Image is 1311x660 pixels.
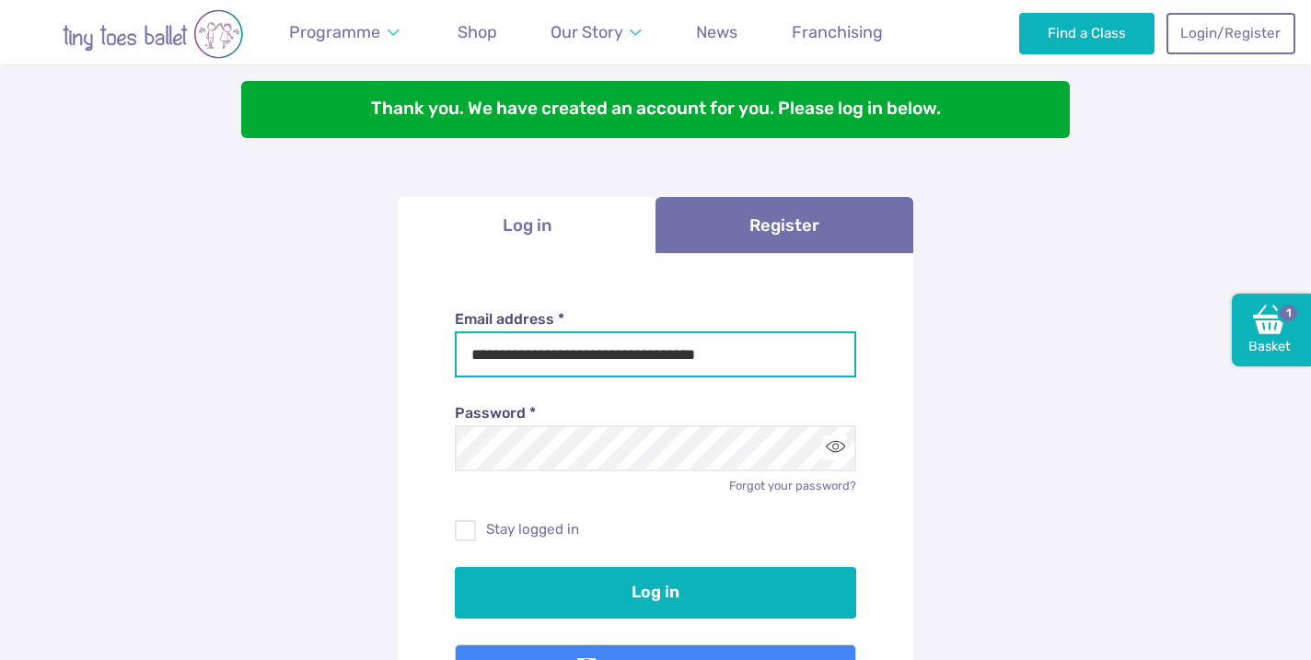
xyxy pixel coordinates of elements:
div: Thank you. We have created an account for you. Please log in below. [241,81,1070,138]
span: Franchising [792,22,883,41]
a: Forgot your password? [729,479,856,492]
label: Email address * [455,309,857,330]
img: tiny toes ballet [24,9,282,59]
a: Franchising [783,12,891,53]
span: Our Story [551,22,623,41]
span: News [696,22,737,41]
a: Register [655,197,913,253]
a: Login/Register [1166,13,1295,53]
span: 1 [1277,302,1299,324]
a: Basket1 [1232,294,1311,367]
button: Toggle password visibility [823,435,848,460]
a: Programme [281,12,408,53]
span: Shop [458,22,497,41]
span: Programme [289,22,380,41]
a: News [688,12,746,53]
a: Find a Class [1019,13,1154,53]
a: Shop [449,12,505,53]
a: Our Story [542,12,651,53]
button: Log in [455,567,857,619]
label: Password * [455,403,857,423]
label: Stay logged in [455,520,857,539]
